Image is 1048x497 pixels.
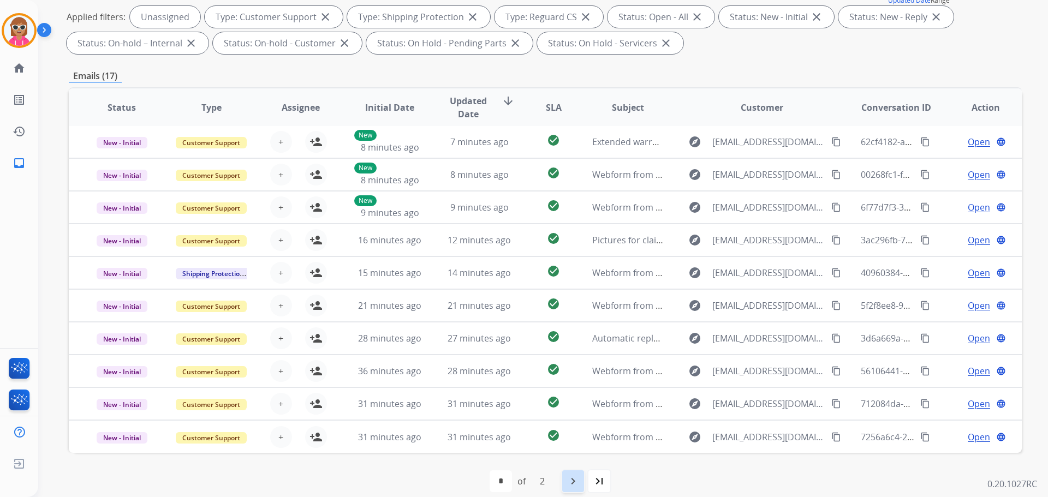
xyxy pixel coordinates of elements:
mat-icon: check_circle [547,134,560,147]
mat-icon: content_copy [920,366,930,376]
span: 28 minutes ago [448,365,511,377]
span: + [278,299,283,312]
mat-icon: person_add [309,397,323,410]
mat-icon: language [996,366,1006,376]
mat-icon: content_copy [831,333,841,343]
span: [EMAIL_ADDRESS][DOMAIN_NAME] [712,299,825,312]
mat-icon: close [509,37,522,50]
mat-icon: list_alt [13,93,26,106]
mat-icon: person_add [309,233,323,247]
mat-icon: inbox [13,157,26,170]
span: 36 minutes ago [358,365,421,377]
div: Status: New - Reply [838,6,954,28]
span: 3d6a669a-3ab9-4aad-bdd1-3a89311c291d [861,332,1032,344]
span: 712084da-ce14-478e-9525-80bf343cc387 [861,398,1026,410]
span: 9 minutes ago [450,201,509,213]
mat-icon: content_copy [920,170,930,179]
span: + [278,364,283,378]
span: 31 minutes ago [358,398,421,410]
div: of [517,475,526,488]
mat-icon: history [13,125,26,138]
mat-icon: content_copy [831,170,841,179]
button: + [270,393,292,415]
mat-icon: person_add [309,168,323,181]
span: 7256a6c4-2523-4682-b9c0-d44104fba6ef [861,431,1025,443]
mat-icon: content_copy [920,268,930,278]
span: + [278,168,283,181]
div: Status: On-hold - Customer [213,32,362,54]
span: 6f77d7f3-339f-4e76-b626-6cb16e26b795 [861,201,1024,213]
div: Type: Customer Support [205,6,343,28]
span: Webform from [EMAIL_ADDRESS][DOMAIN_NAME] on [DATE] [592,201,839,213]
button: + [270,131,292,153]
mat-icon: check_circle [547,232,560,245]
mat-icon: language [996,268,1006,278]
mat-icon: explore [688,201,701,214]
span: + [278,430,283,444]
span: 40960384-d317-4057-a3d7-d74db1187507 [861,267,1032,279]
span: New - Initial [97,268,147,279]
span: Updated Date [444,94,493,121]
p: New [354,195,377,206]
span: 21 minutes ago [448,300,511,312]
mat-icon: content_copy [831,268,841,278]
span: 28 minutes ago [358,332,421,344]
mat-icon: person_add [309,332,323,345]
mat-icon: explore [688,266,701,279]
mat-icon: content_copy [920,202,930,212]
span: Pictures for claim [592,234,664,246]
mat-icon: explore [688,233,701,247]
mat-icon: explore [688,332,701,345]
span: + [278,397,283,410]
span: Open [968,397,990,410]
span: New - Initial [97,399,147,410]
mat-icon: language [996,235,1006,245]
mat-icon: check_circle [547,429,560,442]
mat-icon: explore [688,135,701,148]
mat-icon: language [996,333,1006,343]
span: Customer Support [176,399,247,410]
mat-icon: content_copy [920,333,930,343]
mat-icon: language [996,202,1006,212]
span: Customer Support [176,333,247,345]
span: 9 minutes ago [361,207,419,219]
mat-icon: person_add [309,299,323,312]
mat-icon: content_copy [831,399,841,409]
span: 21 minutes ago [358,300,421,312]
span: Webform from [EMAIL_ADDRESS][DOMAIN_NAME] on [DATE] [592,267,839,279]
span: + [278,201,283,214]
span: New - Initial [97,432,147,444]
span: Open [968,364,990,378]
p: Emails (17) [69,69,122,83]
div: Status: On-hold – Internal [67,32,209,54]
button: + [270,360,292,382]
mat-icon: close [690,10,704,23]
mat-icon: home [13,62,26,75]
mat-icon: person_add [309,201,323,214]
span: New - Initial [97,235,147,247]
span: 16 minutes ago [358,234,421,246]
span: 14 minutes ago [448,267,511,279]
mat-icon: content_copy [920,235,930,245]
mat-icon: close [930,10,943,23]
mat-icon: content_copy [831,137,841,147]
button: + [270,426,292,448]
mat-icon: check_circle [547,297,560,310]
mat-icon: content_copy [831,366,841,376]
span: + [278,135,283,148]
span: Conversation ID [861,101,931,114]
span: 12 minutes ago [448,234,511,246]
span: New - Initial [97,170,147,181]
mat-icon: content_copy [920,432,930,442]
mat-icon: person_add [309,430,323,444]
span: Customer Support [176,432,247,444]
mat-icon: close [659,37,672,50]
span: + [278,266,283,279]
mat-icon: explore [688,430,701,444]
div: Status: On Hold - Servicers [537,32,683,54]
span: Webform from [EMAIL_ADDRESS][DOMAIN_NAME] on [DATE] [592,398,839,410]
span: 5f2f8ee8-9387-48f5-a119-976814a4f64a [861,300,1020,312]
span: Open [968,168,990,181]
span: Status [108,101,136,114]
span: Shipping Protection [176,268,251,279]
